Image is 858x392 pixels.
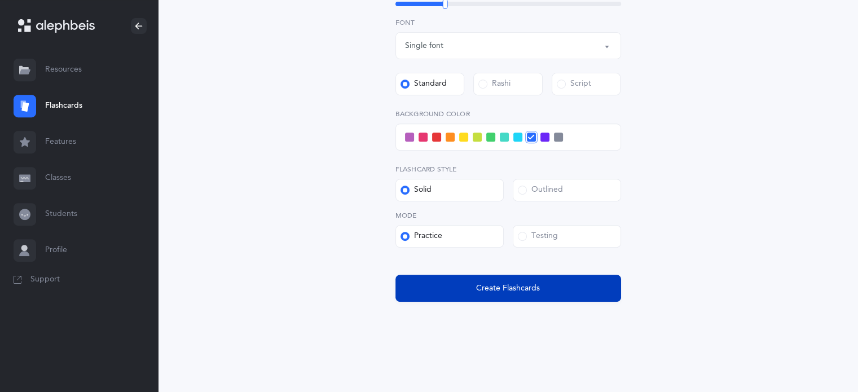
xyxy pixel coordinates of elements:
[401,184,432,196] div: Solid
[557,78,591,90] div: Script
[401,231,442,242] div: Practice
[478,78,511,90] div: Rashi
[476,283,540,294] span: Create Flashcards
[395,164,621,174] label: Flashcard Style
[395,210,621,221] label: Mode
[30,274,60,285] span: Support
[405,40,443,52] div: Single font
[401,78,447,90] div: Standard
[395,17,621,28] label: Font
[395,109,621,119] label: Background color
[395,275,621,302] button: Create Flashcards
[395,32,621,59] button: Single font
[518,184,563,196] div: Outlined
[518,231,558,242] div: Testing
